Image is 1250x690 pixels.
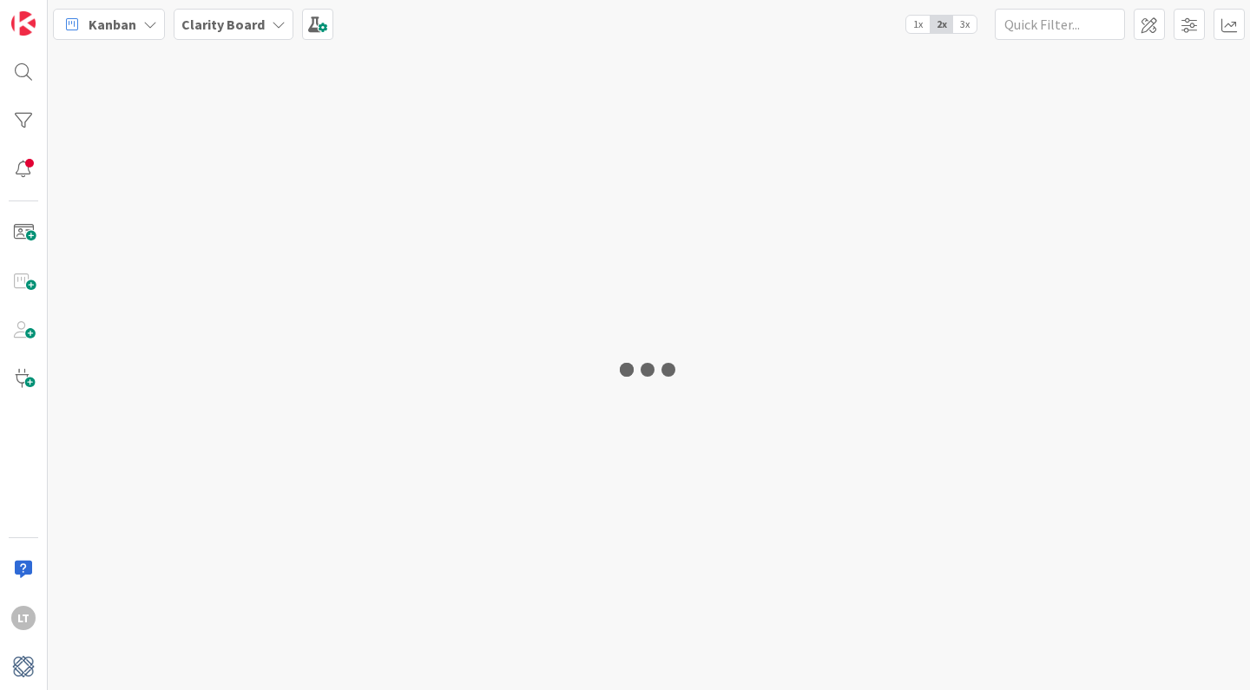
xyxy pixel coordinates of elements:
[930,16,953,33] span: 2x
[11,606,36,630] div: LT
[906,16,930,33] span: 1x
[953,16,977,33] span: 3x
[11,654,36,679] img: avatar
[89,14,136,35] span: Kanban
[11,11,36,36] img: Visit kanbanzone.com
[995,9,1125,40] input: Quick Filter...
[181,16,265,33] b: Clarity Board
